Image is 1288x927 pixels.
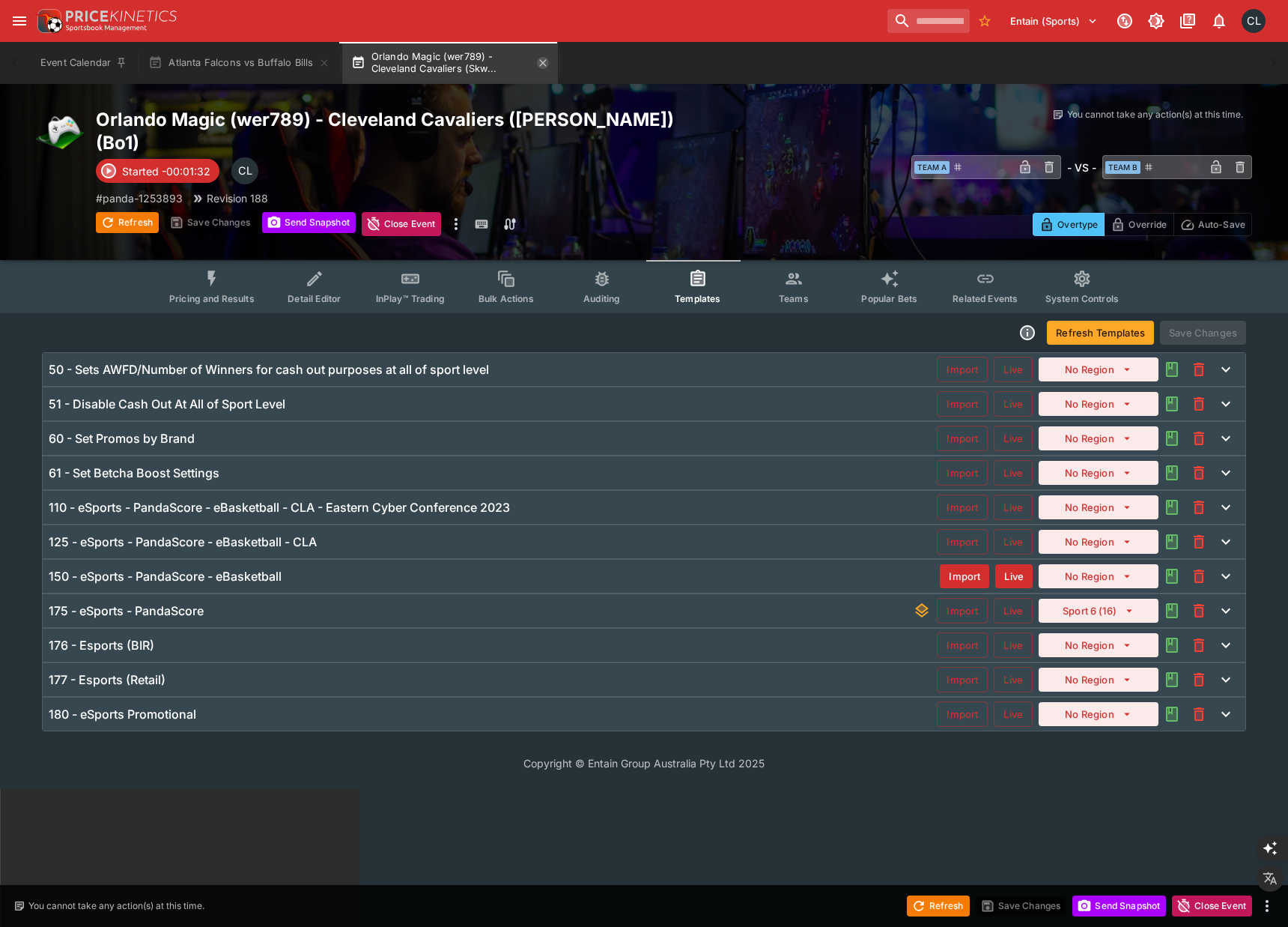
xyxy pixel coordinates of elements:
[1039,564,1158,588] button: No Region
[66,10,177,22] img: PriceKinetics
[49,465,219,481] h6: 61 - Set Betcha Boost Settings
[937,632,988,658] button: Import
[1237,4,1270,37] button: Chad Liu
[33,6,63,36] img: PriceKinetics Logo
[1057,217,1098,232] p: Overtype
[1185,459,1212,486] button: This will delete the selected template. You will still need to Save Template changes to commit th...
[1047,321,1154,345] button: Refresh Templates
[447,212,465,236] button: more
[231,157,258,184] div: Chad Liu
[779,293,809,304] span: Teams
[49,396,285,412] h6: 51 - Disable Cash Out At All of Sport Level
[861,293,917,304] span: Popular Bets
[376,293,445,304] span: InPlay™ Trading
[1185,494,1212,521] button: This will delete the selected template. You will still need to Save Template changes to commit th...
[49,672,165,688] h6: 177 - Esports (Retail)
[66,25,147,31] img: Sportsbook Management
[1172,896,1252,917] button: Close Event
[139,42,338,84] button: Atlanta Falcons vs Buffalo Bills
[994,529,1033,555] button: Live
[122,163,210,179] p: Started -00:01:32
[1185,390,1212,417] button: This will delete the selected template. You will still need to Save Template changes to commit th...
[1033,213,1252,236] div: Start From
[157,260,1131,313] div: Event type filters
[937,529,988,555] button: Import
[1185,528,1212,555] button: This will delete the selected template. You will still need to Save Template changes to commit th...
[96,108,674,154] h2: Copy To Clipboard
[1158,666,1185,693] button: Audit the Template Change History
[49,534,317,550] h6: 125 - eSports - PandaScore - eBasketball - CLA
[937,598,988,623] button: Import
[207,190,268,206] p: Revision 188
[49,362,489,378] h6: 50 - Sets AWFD/Number of Winners for cash out purposes at all of sport level
[913,602,931,620] svg: This template contains underlays - Event update times may be slower as a result.
[36,108,84,156] img: esports.png
[1158,528,1185,555] button: Audit the Template Change History
[994,667,1033,692] button: Live
[31,42,136,84] button: Event Calendar
[953,293,1018,304] span: Related Events
[1185,632,1212,659] button: This will delete the selected template. You will still need to Save Template changes to commit th...
[49,707,196,722] h6: 180 - eSports Promotional
[994,460,1033,486] button: Live
[937,460,988,486] button: Import
[1039,461,1158,485] button: No Region
[940,564,989,588] button: Import
[994,391,1033,417] button: Live
[1039,668,1158,692] button: No Region
[994,632,1033,658] button: Live
[1039,357,1158,381] button: No Region
[288,293,341,304] span: Detail Editor
[675,293,720,304] span: Templates
[937,426,988,451] button: Import
[1198,217,1245,232] p: Auto-Save
[994,495,1033,520] button: Live
[937,495,988,520] button: Import
[28,899,204,913] p: You cannot take any action(s) at this time.
[1174,7,1201,34] button: Documentation
[1158,494,1185,521] button: Audit the Template Change History
[1185,425,1212,452] button: This will delete the selected template. You will still need to Save Template changes to commit th...
[1128,217,1167,232] p: Override
[914,161,950,174] span: Team A
[1158,356,1185,383] button: Audit the Template Change History
[49,500,510,516] h6: 110 - eSports - PandaScore - eBasketball - CLA - Eastern Cyber Conference 2023
[994,701,1033,727] button: Live
[262,212,356,233] button: Send Snapshot
[1158,701,1185,728] button: Audit the Template Change History
[342,42,558,84] button: Orlando Magic (wer789) - Cleveland Cavaliers (Skw...
[887,9,970,33] input: search
[937,391,988,417] button: Import
[1242,9,1266,33] div: Chad Liu
[1045,293,1119,304] span: System Controls
[1158,425,1185,452] button: Audit the Template Change History
[49,569,282,585] h6: 150 - eSports - PandaScore - eBasketball
[1039,599,1158,623] button: Sport 6 (16)
[1039,633,1158,657] button: No Region
[96,190,183,206] p: Copy To Clipboard
[49,638,154,653] h6: 176 - Esports (BIR)
[973,9,997,33] button: No Bookmarks
[1185,666,1212,693] button: This will delete the selected template. You will still need to Save Template changes to commit th...
[995,564,1033,588] button: Live
[937,357,988,382] button: Import
[1158,632,1185,659] button: Audit the Template Change History
[1067,160,1096,175] h6: - VS -
[479,293,534,304] span: Bulk Actions
[583,293,620,304] span: Auditing
[1206,7,1233,34] button: Notifications
[1185,563,1212,590] button: This will delete the selected template. You will still need to Save Template changes to commit th...
[1158,390,1185,417] button: Audit the Template Change History
[6,7,33,34] button: open drawer
[1258,897,1276,915] button: more
[994,357,1033,382] button: Live
[169,293,255,304] span: Pricing and Results
[1158,563,1185,590] button: Audit the Template Change History
[1185,701,1212,728] button: This will delete the selected template. You will still need to Save Template changes to commit th...
[1173,213,1252,236] button: Auto-Save
[937,701,988,727] button: Import
[1158,597,1185,624] button: Audit the Template Change History
[1001,9,1107,33] button: Select Tenant
[937,667,988,692] button: Import
[1039,392,1158,416] button: No Region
